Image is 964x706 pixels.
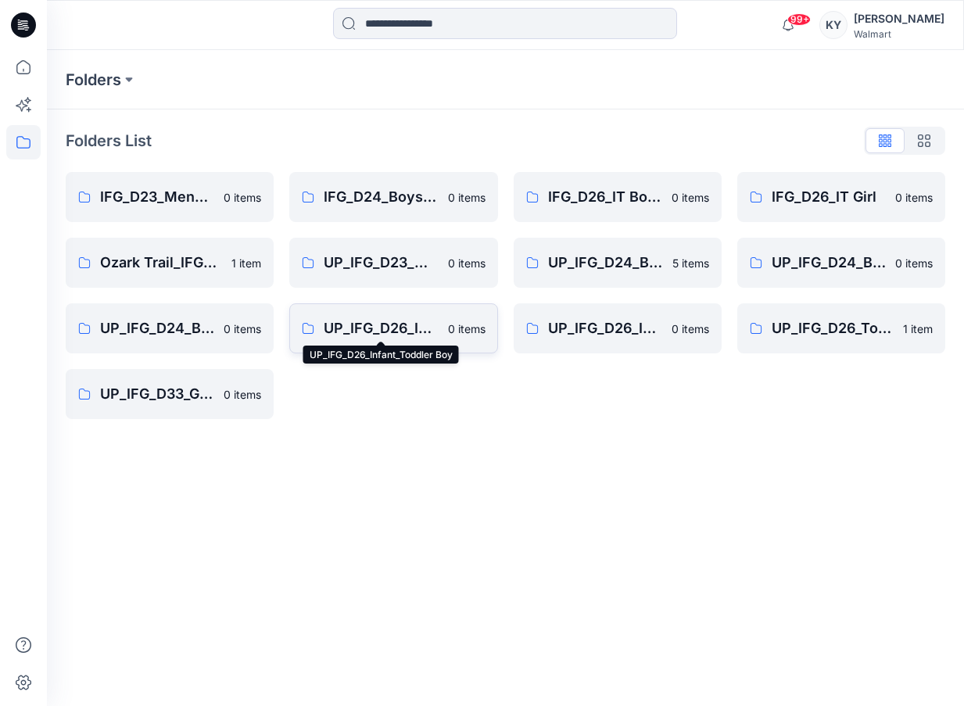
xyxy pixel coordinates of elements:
p: 0 items [672,321,709,337]
a: UP_IFG_D26_Infant_Toddler Boy0 items [289,303,497,353]
a: IFG_D26_IT Boys0 items [514,172,722,222]
div: [PERSON_NAME] [854,9,944,28]
p: Folders List [66,129,152,152]
p: IFG_D23_Mens Active [100,186,214,208]
p: 0 items [448,189,486,206]
p: 0 items [224,321,261,337]
p: UP_IFG_D26_Infant_Toddler Girl [548,317,662,339]
a: IFG_D23_Mens Active0 items [66,172,274,222]
p: UP_IFG_D26_Infant_Toddler Boy [324,317,438,339]
div: KY [819,11,848,39]
a: IFG_D24_Boys Active0 items [289,172,497,222]
p: 1 item [231,255,261,271]
a: IFG_D26_IT Girl0 items [737,172,945,222]
p: IFG_D24_Boys Active [324,186,438,208]
p: UP_IFG_D24_Boys Bottoms [772,252,886,274]
p: 0 items [672,189,709,206]
p: IFG_D26_IT Girl [772,186,886,208]
p: 0 items [448,255,486,271]
a: UP_IFG_D23_Mens Active0 items [289,238,497,288]
a: UP_IFG_D24_Boys Active5 items [514,238,722,288]
p: UP_IFG_D26_Toddler Boys Outerwear [772,317,894,339]
p: 0 items [895,189,933,206]
p: Ozark Trail_IFG_D23_Mens Outdoor [100,252,222,274]
p: UP_IFG_D23_Mens Active [324,252,438,274]
a: UP_IFG_D24_Boys Bottoms0 items [737,238,945,288]
p: 0 items [448,321,486,337]
a: UP_IFG_D26_Toddler Boys Outerwear1 item [737,303,945,353]
p: UP_IFG_D33_Girls Outerwear [100,383,214,405]
p: UP_IFG_D24_Boys Outerwear [100,317,214,339]
a: Folders [66,69,121,91]
a: Ozark Trail_IFG_D23_Mens Outdoor1 item [66,238,274,288]
p: UP_IFG_D24_Boys Active [548,252,663,274]
p: 0 items [224,386,261,403]
div: Walmart [854,28,944,40]
span: 99+ [787,13,811,26]
p: IFG_D26_IT Boys [548,186,662,208]
p: 1 item [903,321,933,337]
p: 0 items [895,255,933,271]
p: 0 items [224,189,261,206]
a: UP_IFG_D26_Infant_Toddler Girl0 items [514,303,722,353]
a: UP_IFG_D24_Boys Outerwear0 items [66,303,274,353]
p: 5 items [672,255,709,271]
a: UP_IFG_D33_Girls Outerwear0 items [66,369,274,419]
